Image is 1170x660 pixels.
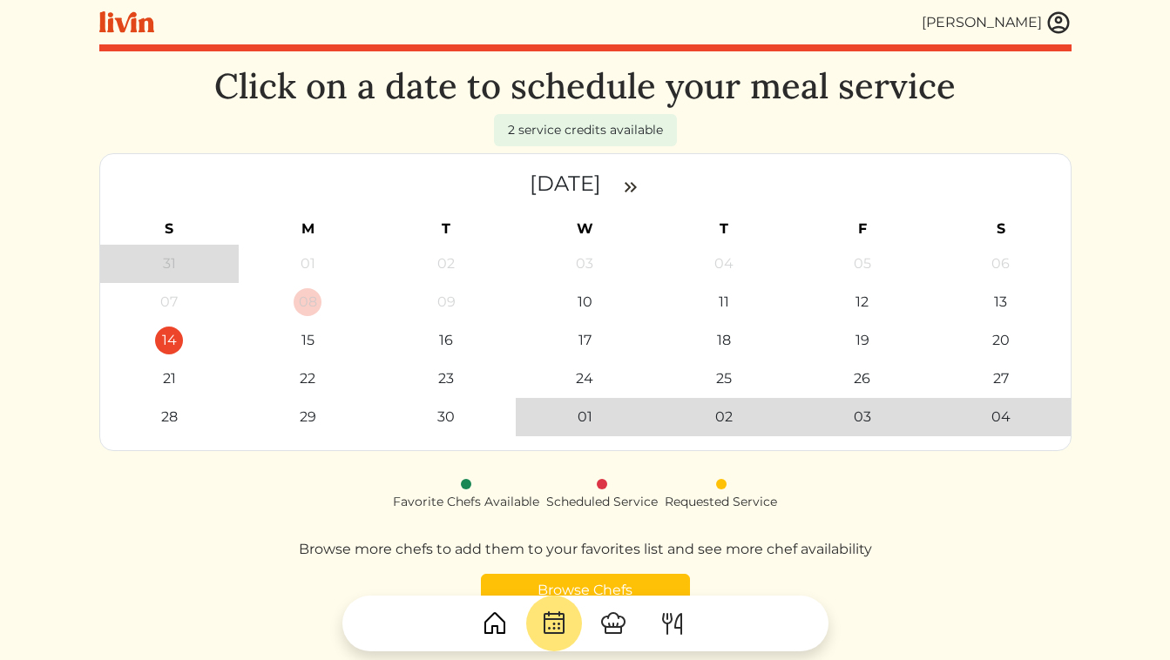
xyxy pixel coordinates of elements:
[710,327,738,354] div: 18
[798,288,926,316] a: 12
[214,65,956,107] h1: Click on a date to schedule your meal service
[382,365,511,393] a: 23
[849,250,876,278] div: 05
[710,365,738,393] div: 25
[105,403,233,431] a: 28
[710,288,738,316] div: 11
[620,177,641,198] img: double_arrow_right-997dabdd2eccb76564fe50414fa626925505af7f86338824324e960bc414e1a4.svg
[571,250,599,278] div: 03
[155,365,183,393] div: 21
[659,609,686,637] img: ForkKnife-55491504ffdb50bab0c1e09e7649658475375261d09fd45db06cec23bce548bf.svg
[922,12,1042,33] div: [PERSON_NAME]
[244,403,372,431] a: 29
[540,609,568,637] img: CalendarDots-5bcf9d9080389f2a281d69619e1c85352834be518fbc73d9501aef674afc0d57.svg
[481,609,509,637] img: House-9bf13187bcbb5817f509fe5e7408150f90897510c4275e13d0d5fca38e0b5951.svg
[105,327,233,354] a: 14
[99,11,154,33] img: livin-logo-a0d97d1a881af30f6274990eb6222085a2533c92bbd1e4f22c21b4f0d0e3210c.svg
[987,327,1015,354] div: 20
[244,365,372,393] a: 22
[432,365,460,393] div: 23
[155,250,183,278] div: 31
[571,403,599,431] div: 01
[521,365,649,393] a: 24
[294,250,321,278] div: 01
[710,250,738,278] div: 04
[239,213,377,245] th: M
[571,365,599,393] div: 24
[100,213,239,245] th: S
[155,327,183,354] div: 14
[432,403,460,431] div: 30
[521,288,649,316] a: 10
[382,403,511,431] a: 30
[571,288,599,316] div: 10
[432,250,460,278] div: 02
[710,403,738,431] div: 02
[659,288,788,316] a: 11
[937,403,1065,431] a: 04
[294,327,321,354] div: 15
[393,493,539,511] div: Favorite Chefs Available
[987,288,1015,316] div: 13
[849,327,876,354] div: 19
[432,288,460,316] div: 09
[654,213,793,245] th: T
[530,171,606,196] a: [DATE]
[481,574,690,607] a: Browse Chefs
[546,493,658,511] div: Scheduled Service
[987,403,1015,431] div: 04
[432,327,460,354] div: 16
[937,327,1065,354] a: 20
[530,171,601,196] time: [DATE]
[849,365,876,393] div: 26
[382,327,511,354] a: 16
[849,288,876,316] div: 12
[105,365,233,393] a: 21
[294,403,321,431] div: 29
[987,365,1015,393] div: 27
[798,327,926,354] a: 19
[659,403,788,431] a: 02
[798,365,926,393] a: 26
[155,288,183,316] div: 07
[244,327,372,354] a: 15
[299,539,872,560] p: Browse more chefs to add them to your favorites list and see more chef availability
[294,365,321,393] div: 22
[987,250,1015,278] div: 06
[521,403,649,431] a: 01
[516,213,654,245] th: W
[849,403,876,431] div: 03
[377,213,516,245] th: T
[494,114,677,146] div: 2 service credits available
[571,327,599,354] div: 17
[937,365,1065,393] a: 27
[155,403,183,431] div: 28
[798,403,926,431] a: 03
[1045,10,1072,36] img: user_account-e6e16d2ec92f44fc35f99ef0dc9cddf60790bfa021a6ecb1c896eb5d2907b31c.svg
[659,327,788,354] a: 18
[521,327,649,354] a: 17
[937,288,1065,316] a: 13
[665,493,777,511] div: Requested Service
[599,609,627,637] img: ChefHat-a374fb509e4f37eb0702ca99f5f64f3b6956810f32a249b33092029f8484b388.svg
[793,213,931,245] th: F
[659,365,788,393] a: 25
[931,213,1070,245] th: S
[294,288,321,316] div: 08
